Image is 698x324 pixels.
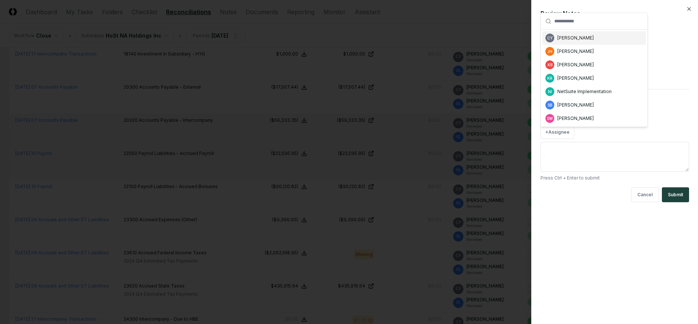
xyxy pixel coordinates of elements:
[557,115,594,122] div: [PERSON_NAME]
[541,9,689,18] div: Review Notes
[547,49,552,54] span: JH
[557,61,594,68] div: [PERSON_NAME]
[557,48,594,55] div: [PERSON_NAME]
[547,76,552,81] span: KR
[557,102,594,108] div: [PERSON_NAME]
[547,35,553,41] span: CY
[541,175,689,181] p: Press Ctrl + Enter to submit
[541,30,647,127] div: Suggestions
[557,88,612,95] div: NetSuite Implementation
[631,187,659,202] button: Cancel
[662,187,689,202] button: Submit
[548,89,552,95] span: NI
[557,75,594,82] div: [PERSON_NAME]
[557,35,594,41] div: [PERSON_NAME]
[548,102,552,108] span: SB
[547,116,553,121] span: SW
[548,62,552,68] span: KB
[541,126,574,139] button: +Assignee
